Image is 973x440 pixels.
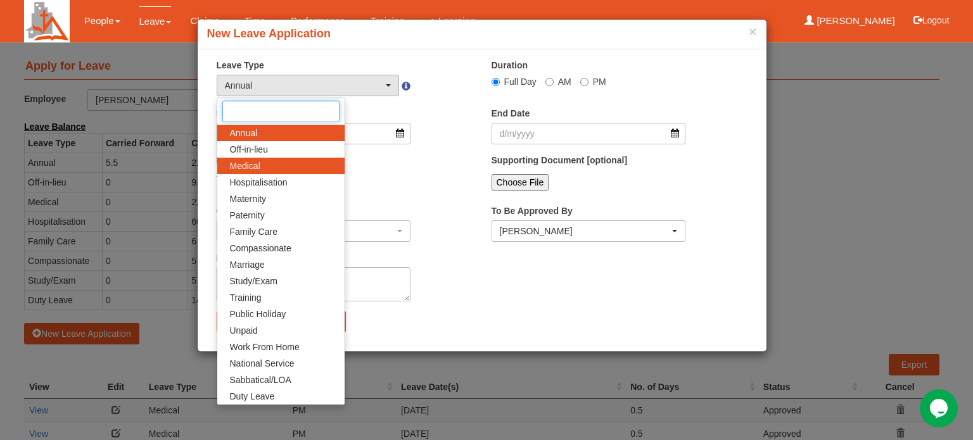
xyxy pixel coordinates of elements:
[593,77,606,87] span: PM
[230,341,300,353] span: Work From Home
[230,242,291,255] span: Compassionate
[504,77,537,87] span: Full Day
[230,390,275,403] span: Duty Leave
[492,174,549,191] input: Choose File
[230,374,291,386] span: Sabbatical/LOA
[492,204,573,217] label: To Be Approved By
[749,25,756,38] button: ×
[230,275,277,287] span: Study/Exam
[230,209,265,222] span: Paternity
[500,225,670,237] div: [PERSON_NAME]
[230,258,265,271] span: Marriage
[492,154,628,167] label: Supporting Document [optional]
[492,107,530,120] label: End Date
[492,220,686,242] button: Benjamin Lee Gin Huat
[230,324,258,337] span: Unpaid
[217,75,400,96] button: Annual
[230,176,288,189] span: Hospitalisation
[230,143,268,156] span: Off-in-lieu
[558,77,571,87] span: AM
[920,389,960,427] iframe: chat widget
[225,79,384,92] div: Annual
[230,127,258,139] span: Annual
[222,101,340,122] input: Search
[230,160,260,172] span: Medical
[492,59,528,72] label: Duration
[230,357,295,370] span: National Service
[230,192,267,205] span: Maternity
[492,123,686,144] input: d/m/yyyy
[230,225,277,238] span: Family Care
[230,308,286,320] span: Public Holiday
[217,59,264,72] label: Leave Type
[207,27,331,40] b: New Leave Application
[230,291,262,304] span: Training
